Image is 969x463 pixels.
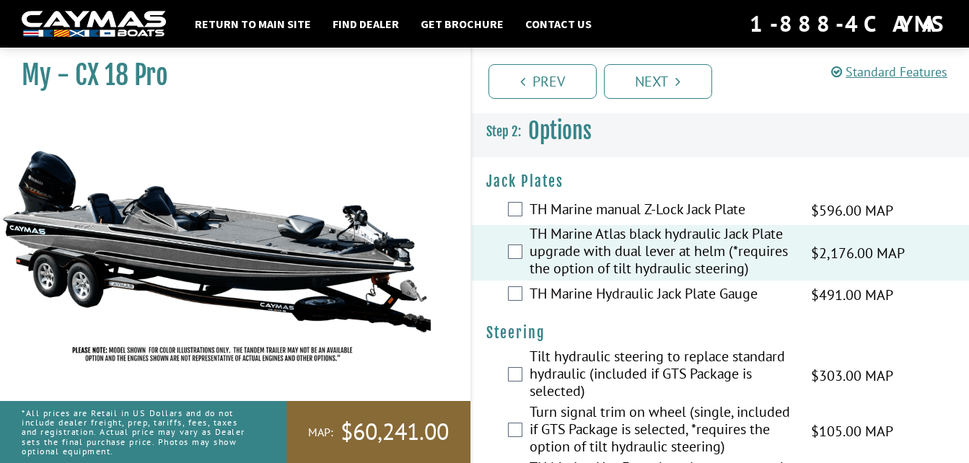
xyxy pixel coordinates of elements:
a: Contact Us [518,14,599,33]
label: TH Marine Hydraulic Jack Plate Gauge [530,285,794,306]
span: $596.00 MAP [811,200,893,221]
label: TH Marine manual Z-Lock Jack Plate [530,200,794,221]
a: Return to main site [188,14,318,33]
a: Next [604,64,712,99]
label: Tilt hydraulic steering to replace standard hydraulic (included if GTS Package is selected) [530,348,794,403]
span: MAP: [308,425,333,440]
span: $303.00 MAP [811,365,893,387]
a: Find Dealer [325,14,406,33]
a: Prev [488,64,597,99]
a: MAP:$60,241.00 [286,401,470,463]
span: $105.00 MAP [811,420,893,442]
label: TH Marine Atlas black hydraulic Jack Plate upgrade with dual lever at helm (*requires the option ... [530,225,794,281]
img: white-logo-c9c8dbefe5ff5ceceb0f0178aa75bf4bb51f6bca0971e226c86eb53dfe498488.png [22,11,166,38]
span: $2,176.00 MAP [811,242,905,264]
h1: My - CX 18 Pro [22,59,434,92]
h4: Steering [486,324,955,342]
a: Standard Features [831,63,947,80]
span: $60,241.00 [341,417,449,447]
div: 1-888-4CAYMAS [750,8,947,40]
a: Get Brochure [413,14,511,33]
h4: Jack Plates [486,172,955,190]
label: Turn signal trim on wheel (single, included if GTS Package is selected, *requires the option of t... [530,403,794,459]
span: $491.00 MAP [811,284,893,306]
p: *All prices are Retail in US Dollars and do not include dealer freight, prep, tariffs, fees, taxe... [22,401,254,463]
